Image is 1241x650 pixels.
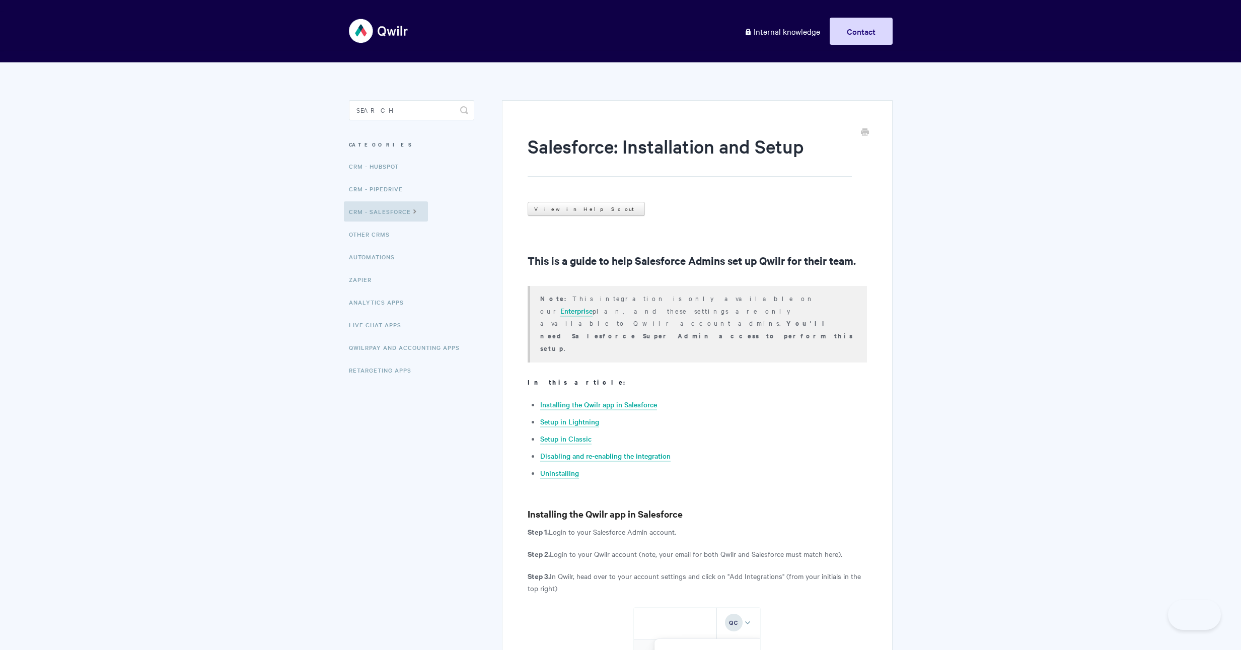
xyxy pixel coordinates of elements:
a: Automations [349,247,402,267]
a: Uninstalling [540,468,579,479]
a: Analytics Apps [349,292,411,312]
strong: Step 2. [528,548,550,559]
a: Other CRMs [349,224,397,244]
input: Search [349,100,474,120]
p: This integration is only available on our plan, and these settings are only available to Qwilr ac... [540,292,854,354]
img: Qwilr Help Center [349,12,409,50]
a: Disabling and re-enabling the integration [540,451,671,462]
a: Zapier [349,269,379,290]
h3: Installing the Qwilr app in Salesforce [528,507,866,521]
strong: Step 3. [528,570,550,581]
a: CRM - Pipedrive [349,179,410,199]
h3: Categories [349,135,474,154]
a: QwilrPay and Accounting Apps [349,337,467,357]
b: In this article: [528,377,631,387]
strong: You'll need Salesforce Super Admin access to perform this setup [540,318,853,353]
strong: Step 1. [528,526,549,537]
a: Retargeting Apps [349,360,419,380]
a: CRM - HubSpot [349,156,406,176]
h1: Salesforce: Installation and Setup [528,133,851,177]
a: Installing the Qwilr app in Salesforce [540,399,657,410]
strong: Note: [540,294,572,303]
iframe: Toggle Customer Support [1168,600,1221,630]
a: CRM - Salesforce [344,201,428,222]
a: Enterprise [560,306,593,317]
a: Live Chat Apps [349,315,409,335]
a: Setup in Lightning [540,416,599,427]
a: Print this Article [861,127,869,138]
h2: This is a guide to help Salesforce Admins set up Qwilr for their team. [528,252,866,268]
a: Contact [830,18,893,45]
p: Login to your Salesforce Admin account. [528,526,866,538]
a: View in Help Scout [528,202,645,216]
p: Login to your Qwilr account (note, your email for both Qwilr and Salesforce must match here). [528,548,866,560]
a: Internal knowledge [737,18,828,45]
p: In Qwilr, head over to your account settings and click on "Add Integrations" (from your initials ... [528,570,866,594]
a: Setup in Classic [540,434,592,445]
